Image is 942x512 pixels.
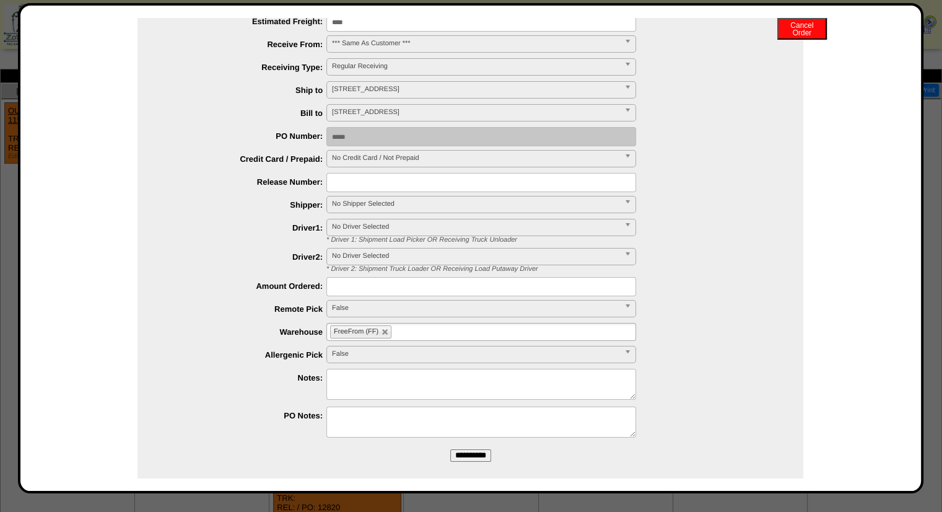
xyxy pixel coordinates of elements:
div: * Driver 2: Shipment Truck Loader OR Receiving Load Putaway Driver [317,265,803,273]
label: Receive From: [162,40,326,49]
label: Bill to [162,108,326,118]
label: Remote Pick [162,304,326,314]
span: No Driver Selected [332,219,619,234]
label: PO Notes: [162,411,326,420]
label: Credit Card / Prepaid: [162,154,326,164]
label: Notes: [162,373,326,382]
label: Driver1: [162,223,326,232]
span: No Driver Selected [332,249,619,263]
span: No Credit Card / Not Prepaid [332,151,619,166]
span: [STREET_ADDRESS] [332,105,619,120]
span: No Shipper Selected [332,196,619,211]
span: [STREET_ADDRESS] [332,82,619,97]
span: FreeFrom (FF) [334,328,378,335]
span: Regular Receiving [332,59,619,74]
button: CancelOrder [777,18,827,40]
label: PO Number: [162,131,326,141]
label: Amount Ordered: [162,281,326,291]
span: False [332,346,619,361]
label: Driver2: [162,252,326,262]
label: Release Number: [162,177,326,187]
span: False [332,301,619,316]
label: Allergenic Pick [162,350,326,360]
label: Ship to [162,86,326,95]
div: * Driver 1: Shipment Load Picker OR Receiving Truck Unloader [317,236,803,244]
label: Receiving Type: [162,63,326,72]
label: Estimated Freight: [162,17,326,26]
label: Shipper: [162,200,326,210]
label: Warehouse [162,327,326,337]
